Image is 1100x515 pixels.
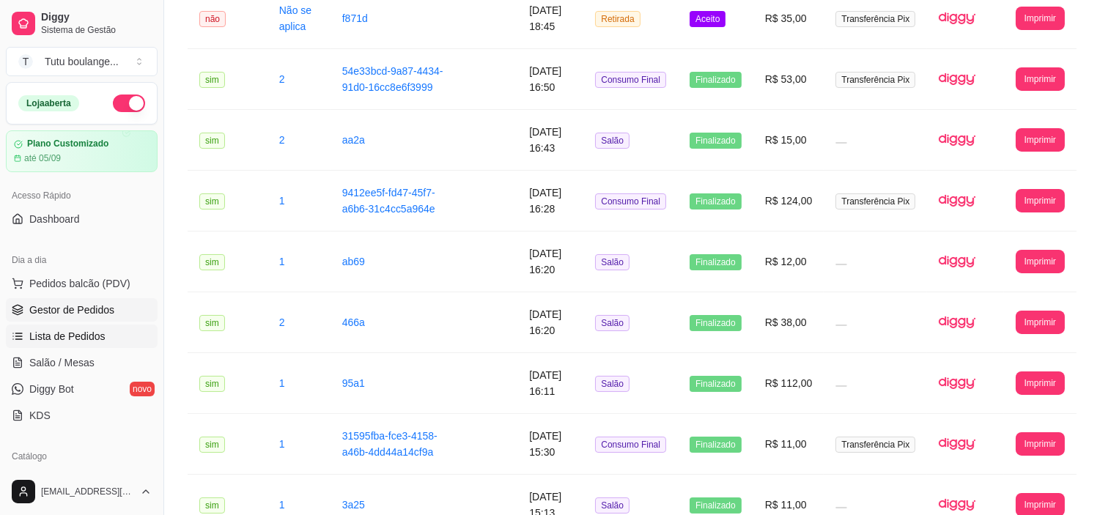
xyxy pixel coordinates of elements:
[595,437,666,453] span: Consumo Final
[342,499,365,511] a: 3a25
[342,65,443,93] a: 54e33bcd-9a87-4434-91d0-16cc8e6f3999
[835,11,915,27] span: Transferência Pix
[939,426,975,462] img: diggy
[6,272,158,295] button: Pedidos balcão (PDV)
[41,11,152,24] span: Diggy
[29,382,74,396] span: Diggy Bot
[199,133,225,149] span: sim
[24,152,61,164] article: até 05/09
[41,24,152,36] span: Sistema de Gestão
[113,95,145,112] button: Alterar Status
[939,304,975,341] img: diggy
[342,316,365,328] a: 466a
[279,134,285,146] a: 2
[6,445,158,468] div: Catálogo
[29,329,106,344] span: Lista de Pedidos
[199,11,226,27] span: não
[690,133,742,149] span: Finalizado
[1016,189,1065,212] button: Imprimir
[595,72,666,88] span: Consumo Final
[279,195,285,207] a: 1
[595,11,640,27] span: Retirada
[41,486,134,497] span: [EMAIL_ADDRESS][DOMAIN_NAME]
[279,316,285,328] a: 2
[753,231,824,292] td: R$ 12,00
[753,292,824,353] td: R$ 38,00
[690,437,742,453] span: Finalizado
[939,122,975,158] img: diggy
[1016,67,1065,91] button: Imprimir
[199,376,225,392] span: sim
[199,193,225,210] span: sim
[690,11,726,27] span: Aceito
[835,193,915,210] span: Transferência Pix
[29,355,95,370] span: Salão / Mesas
[690,497,742,514] span: Finalizado
[6,404,158,427] a: KDS
[342,187,435,215] a: 9412ee5f-fd47-45f7-a6b6-31c4cc5a964e
[939,61,975,97] img: diggy
[342,12,368,24] a: f871d
[517,171,583,231] td: [DATE] 16:28
[6,377,158,401] a: Diggy Botnovo
[595,193,666,210] span: Consumo Final
[279,4,311,32] a: Não se aplica
[6,325,158,348] a: Lista de Pedidos
[1016,128,1065,152] button: Imprimir
[29,303,114,317] span: Gestor de Pedidos
[199,437,225,453] span: sim
[18,54,33,69] span: T
[6,474,158,509] button: [EMAIL_ADDRESS][DOMAIN_NAME]
[279,438,285,450] a: 1
[517,292,583,353] td: [DATE] 16:20
[1016,311,1065,334] button: Imprimir
[6,207,158,231] a: Dashboard
[18,95,79,111] div: Loja aberta
[835,72,915,88] span: Transferência Pix
[690,376,742,392] span: Finalizado
[595,315,630,331] span: Salão
[6,47,158,76] button: Select a team
[939,182,975,219] img: diggy
[27,138,108,149] article: Plano Customizado
[753,171,824,231] td: R$ 124,00
[939,243,975,280] img: diggy
[29,212,80,226] span: Dashboard
[835,437,915,453] span: Transferência Pix
[279,73,285,85] a: 2
[6,248,158,272] div: Dia a dia
[29,408,51,423] span: KDS
[6,298,158,322] a: Gestor de Pedidos
[595,497,630,514] span: Salão
[690,254,742,270] span: Finalizado
[753,110,824,171] td: R$ 15,00
[517,353,583,414] td: [DATE] 16:11
[753,414,824,475] td: R$ 11,00
[1016,371,1065,395] button: Imprimir
[279,256,285,267] a: 1
[6,184,158,207] div: Acesso Rápido
[279,499,285,511] a: 1
[29,276,130,291] span: Pedidos balcão (PDV)
[342,377,365,389] a: 95a1
[342,134,365,146] a: aa2a
[517,231,583,292] td: [DATE] 16:20
[690,193,742,210] span: Finalizado
[6,351,158,374] a: Salão / Mesas
[517,110,583,171] td: [DATE] 16:43
[939,365,975,401] img: diggy
[279,377,285,389] a: 1
[517,414,583,475] td: [DATE] 15:30
[753,353,824,414] td: R$ 112,00
[595,133,630,149] span: Salão
[199,315,225,331] span: sim
[342,430,438,458] a: 31595fba-fce3-4158-a46b-4dd44a14cf9a
[45,54,119,69] div: Tutu boulange ...
[595,376,630,392] span: Salão
[595,254,630,270] span: Salão
[199,72,225,88] span: sim
[199,254,225,270] span: sim
[199,497,225,514] span: sim
[1016,432,1065,456] button: Imprimir
[753,49,824,110] td: R$ 53,00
